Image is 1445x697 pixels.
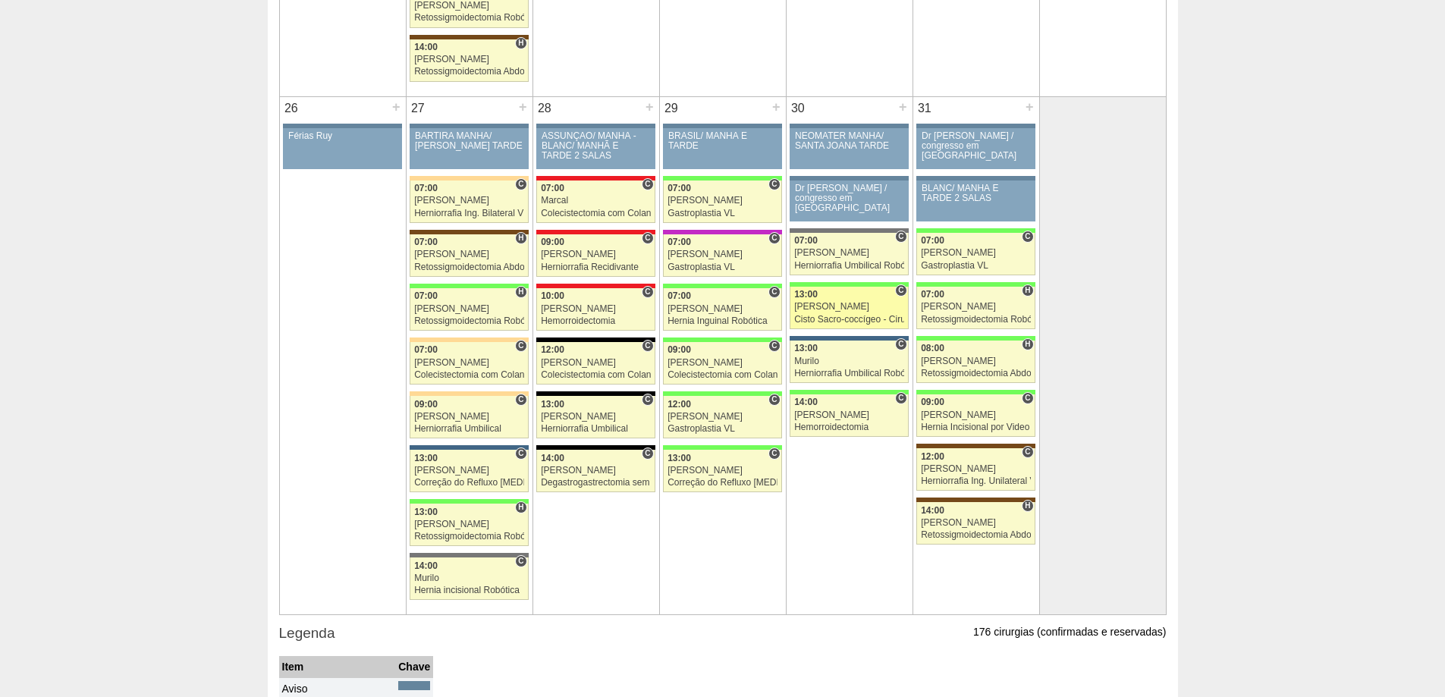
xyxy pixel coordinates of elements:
span: 07:00 [921,289,944,300]
div: Herniorrafia Umbilical Robótica [794,369,904,378]
a: ASSUNÇÃO/ MANHÃ -BLANC/ MANHÃ E TARDE 2 SALAS [536,128,655,169]
a: C 14:00 [PERSON_NAME] Degastrogastrectomia sem vago [536,450,655,492]
span: 14:00 [541,453,564,463]
div: Gastroplastia VL [668,262,777,272]
span: 07:00 [414,183,438,193]
span: Consultório [895,338,906,350]
div: Key: Aviso [790,176,908,181]
div: Herniorrafia Umbilical [541,424,651,434]
span: Consultório [515,178,526,190]
span: Consultório [642,394,653,406]
div: 27 [407,97,430,120]
a: C 13:00 [PERSON_NAME] Cisto Sacro-coccígeo - Cirurgia [790,287,908,329]
span: 09:00 [541,237,564,247]
div: [PERSON_NAME] [921,302,1031,312]
div: Key: Brasil [663,445,781,450]
a: C 07:00 [PERSON_NAME] Gastroplastia VL [916,233,1035,275]
div: Hernia Incisional por Video [921,422,1031,432]
div: + [770,97,783,117]
span: Hospital [515,232,526,244]
div: 26 [280,97,303,120]
div: Key: Brasil [663,284,781,288]
div: Key: Santa Catarina [410,553,528,557]
div: Colecistectomia com Colangiografia VL [668,370,777,380]
div: [PERSON_NAME] [414,1,524,11]
div: Retossigmoidectomia Abdominal VL [921,369,1031,378]
div: + [1023,97,1036,117]
div: Hemorroidectomia [794,422,904,432]
div: Key: Brasil [410,499,528,504]
div: + [517,97,529,117]
div: Key: Brasil [663,391,781,396]
span: Consultório [895,284,906,297]
div: [PERSON_NAME] [668,358,777,368]
span: 07:00 [668,290,691,301]
div: [PERSON_NAME] [921,464,1031,474]
a: C 14:00 [PERSON_NAME] Hemorroidectomia [790,394,908,437]
div: Marcal [541,196,651,206]
th: Item [279,656,396,678]
span: 09:00 [414,399,438,410]
a: C 07:00 [PERSON_NAME] Hernia Inguinal Robótica [663,288,781,331]
div: [PERSON_NAME] [541,250,651,259]
div: 30 [787,97,810,120]
div: Herniorrafia Umbilical Robótica [794,261,904,271]
div: Correção do Refluxo [MEDICAL_DATA] esofágico Robótico [414,478,524,488]
a: C 09:00 [PERSON_NAME] Hernia Incisional por Video [916,394,1035,437]
div: Key: Brasil [916,390,1035,394]
a: H 07:00 [PERSON_NAME] Retossigmoidectomia Robótica [410,288,528,331]
div: Murilo [414,573,524,583]
span: 13:00 [668,453,691,463]
span: Hospital [1022,284,1033,297]
span: Consultório [515,340,526,352]
div: Key: Aviso [663,124,781,128]
div: [PERSON_NAME] [414,412,524,422]
span: Hospital [515,286,526,298]
div: Key: Santa Joana [410,35,528,39]
span: Consultório [768,447,780,460]
a: H 08:00 [PERSON_NAME] Retossigmoidectomia Abdominal VL [916,341,1035,383]
span: 13:00 [794,343,818,353]
div: Colecistectomia com Colangiografia VL [541,370,651,380]
div: [PERSON_NAME] [414,466,524,476]
span: Consultório [1022,231,1033,243]
div: Key: Santa Joana [916,498,1035,502]
div: + [390,97,403,117]
span: 07:00 [541,183,564,193]
div: Herniorrafia Recidivante [541,262,651,272]
a: C 09:00 [PERSON_NAME] Herniorrafia Recidivante [536,234,655,277]
span: 13:00 [414,507,438,517]
div: [PERSON_NAME] [794,302,904,312]
span: Consultório [642,340,653,352]
a: BLANC/ MANHÃ E TARDE 2 SALAS [916,181,1035,221]
span: Consultório [768,286,780,298]
div: [PERSON_NAME] [414,196,524,206]
div: [PERSON_NAME] [668,196,777,206]
a: C 09:00 [PERSON_NAME] Herniorrafia Umbilical [410,396,528,438]
span: 12:00 [668,399,691,410]
span: Consultório [515,447,526,460]
div: Key: Assunção [536,176,655,181]
div: [PERSON_NAME] [921,410,1031,420]
a: H 07:00 [PERSON_NAME] Retossigmoidectomia Robótica [916,287,1035,329]
span: Consultório [1022,446,1033,458]
div: + [643,97,656,117]
span: Consultório [642,232,653,244]
h3: Legenda [279,623,1167,645]
a: Dr [PERSON_NAME] / congresso em [GEOGRAPHIC_DATA] [790,181,908,221]
div: Key: Maria Braido [663,230,781,234]
span: Consultório [642,286,653,298]
div: [PERSON_NAME] [668,250,777,259]
span: Hospital [515,501,526,513]
span: 07:00 [668,183,691,193]
div: Key: Bartira [410,176,528,181]
span: Hospital [1022,338,1033,350]
span: 08:00 [921,343,944,353]
div: Key: Aviso [536,124,655,128]
div: Key: Blanc [536,338,655,342]
div: Dr [PERSON_NAME] / congresso em [GEOGRAPHIC_DATA] [922,131,1030,162]
div: [PERSON_NAME] [921,518,1031,528]
div: Gastroplastia VL [668,209,777,218]
div: Gastroplastia VL [668,424,777,434]
span: Consultório [895,231,906,243]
